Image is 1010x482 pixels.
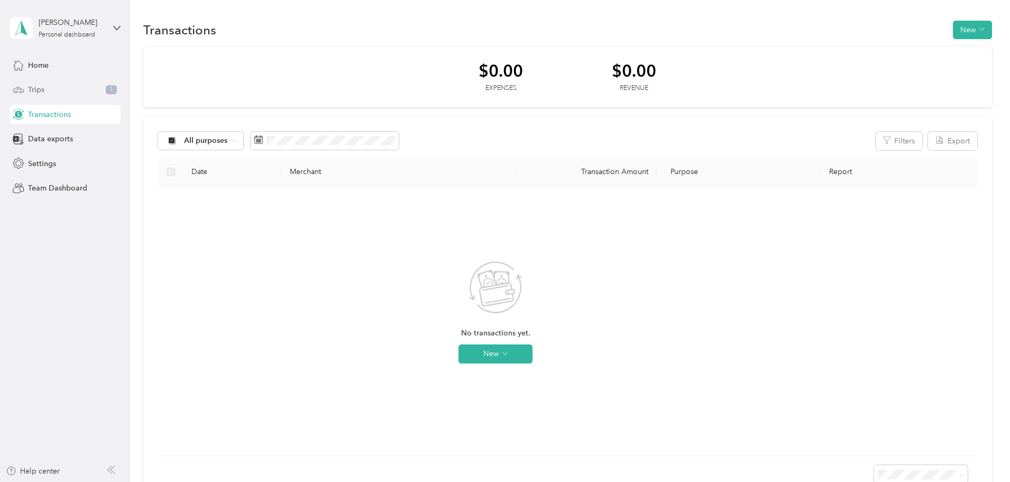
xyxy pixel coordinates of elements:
button: New [458,344,532,363]
th: Transaction Amount [516,158,657,187]
button: Export [928,132,977,150]
button: Help center [6,466,60,477]
div: $0.00 [479,61,523,80]
div: Revenue [612,84,656,93]
button: Filters [876,132,922,150]
span: Home [28,60,49,71]
h1: Transactions [143,24,216,35]
th: Merchant [281,158,516,187]
iframe: Everlance-gr Chat Button Frame [951,423,1010,482]
span: Trips [28,84,44,95]
span: No transactions yet. [461,328,530,339]
span: Purpose [665,167,699,176]
button: New [953,21,992,39]
th: Date [183,158,281,187]
span: 1 [106,85,117,95]
div: Personal dashboard [39,32,95,38]
th: Report [821,158,977,187]
span: Transactions [28,109,71,120]
div: Expenses [479,84,523,93]
div: [PERSON_NAME] [39,17,105,28]
span: All purposes [184,137,228,144]
span: Settings [28,158,56,169]
span: Data exports [28,133,73,144]
div: $0.00 [612,61,656,80]
span: Team Dashboard [28,183,87,194]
